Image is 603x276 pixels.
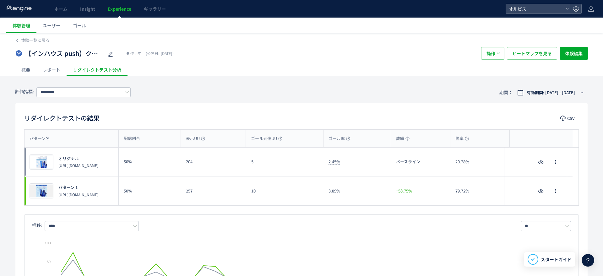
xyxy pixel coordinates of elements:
span: 体験編集 [565,47,583,60]
span: ゴール到達UU [251,136,282,142]
span: (公開日: [146,51,159,56]
span: 配信割合 [124,136,140,142]
span: ヒートマップを見る [512,47,552,60]
span: 体験一覧に戻る [21,37,50,43]
div: 5 [246,148,324,176]
span: オルビス [507,4,563,14]
span: CSV [567,113,575,123]
button: 有効期間: [DATE] - [DATE] [513,88,588,98]
img: 20f6bbe2e12e6c7cca4e3498d61f41011746172472689.jpeg [30,155,53,169]
button: CSV [557,113,579,123]
span: ユーザー [43,22,60,29]
span: ベースライン [396,159,420,165]
span: ゴール [73,22,86,29]
text: 50 [47,260,51,264]
p: https://pr.orbis.co.jp/cosmetics/clearful/334/ [58,163,98,168]
div: 257 [181,176,246,205]
span: Insight [80,6,95,12]
span: 3.89% [329,188,340,194]
div: 50% [119,148,181,176]
span: パターン名 [30,136,50,142]
div: 79.72% [450,176,510,205]
span: 勝率 [455,136,469,142]
span: 成績 [396,136,410,142]
div: 204 [181,148,246,176]
span: 表示UU [186,136,205,142]
span: 期間： [499,87,513,98]
span: 停止中 [130,50,142,57]
div: リダイレクトテスト分析 [67,63,128,76]
div: 10 [246,176,324,205]
span: ホーム [54,6,68,12]
span: パターン 1 [58,185,78,191]
span: 推移: [32,222,42,228]
h2: リダイレクトテストの結果 [24,113,100,123]
div: 50% [119,176,181,205]
span: 体験管理 [13,22,30,29]
span: スタートガイド [541,256,572,263]
span: ギャラリー [144,6,166,12]
span: +58.75% [396,188,412,194]
div: 概要 [15,63,36,76]
span: [DATE]） [144,51,176,56]
img: 7c9fc5bed7edfe81d1799cd2cc9c08121746172472668.jpeg [30,184,53,198]
button: 体験編集 [560,47,588,60]
button: ヒートマップを見る [507,47,557,60]
p: https://pr.orbis.co.jp/cosmetics/clearful/340/ [58,192,98,197]
text: 100 [45,241,51,245]
span: 【インハウス push】クリア_本人層 アンケ(334)vs記事(340) [25,49,104,58]
span: ゴール率 [329,136,350,142]
span: 有効期間: [DATE] - [DATE] [527,89,575,96]
span: 評価指標: [15,88,34,95]
span: 操作 [486,47,495,60]
span: 2.45% [329,159,340,165]
span: Experience [108,6,131,12]
span: オリジナル [58,156,79,162]
div: 20.28% [450,148,510,176]
button: 操作 [481,47,504,60]
div: レポート [36,63,67,76]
